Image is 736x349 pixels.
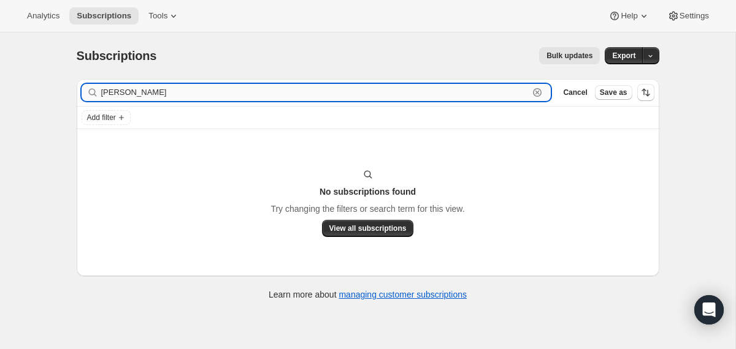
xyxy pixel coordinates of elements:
button: Help [601,7,657,24]
span: Analytics [27,11,59,21]
span: Add filter [87,113,116,122]
span: Export [612,51,635,61]
div: Open Intercom Messenger [694,295,724,325]
button: View all subscriptions [322,220,414,237]
button: Tools [141,7,187,24]
span: Save as [600,88,627,97]
button: Subscriptions [69,7,139,24]
span: Help [621,11,637,21]
span: Cancel [563,88,587,97]
p: Try changing the filters or search term for this view. [270,203,464,215]
button: Bulk updates [539,47,600,64]
button: Save as [595,85,632,100]
h3: No subscriptions found [320,186,416,198]
button: Export [605,47,643,64]
input: Filter subscribers [101,84,529,101]
span: Settings [680,11,709,21]
p: Learn more about [269,288,467,301]
button: Sort the results [637,84,654,101]
span: Tools [148,11,167,21]
span: Bulk updates [546,51,592,61]
button: Analytics [20,7,67,24]
span: Subscriptions [77,49,157,62]
a: managing customer subscriptions [339,290,467,299]
button: Cancel [558,85,592,100]
span: Subscriptions [77,11,131,21]
button: Settings [660,7,716,24]
button: Add filter [82,110,131,125]
button: Clear [531,86,543,99]
span: View all subscriptions [329,223,407,233]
